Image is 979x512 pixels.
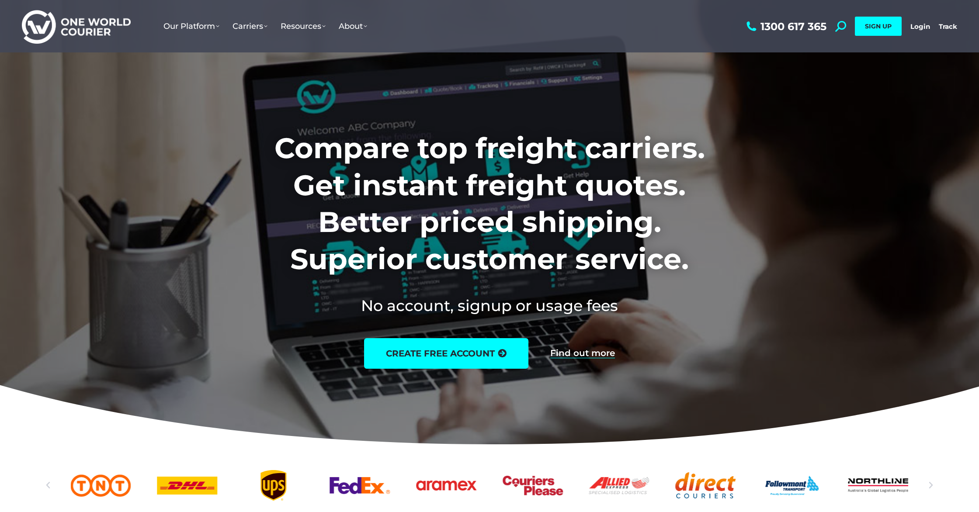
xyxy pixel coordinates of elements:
h1: Compare top freight carriers. Get instant freight quotes. Better priced shipping. Superior custom... [217,130,763,277]
h2: No account, signup or usage fees [217,295,763,316]
span: Carriers [233,21,267,31]
a: TNT logo Australian freight company [71,470,131,501]
a: UPS logo [243,470,304,501]
a: FedEx logo [330,470,390,501]
div: Slides [71,470,909,501]
a: Our Platform [157,13,226,40]
a: Followmont transoirt web logo [762,470,822,501]
div: 8 / 25 [589,470,649,501]
span: SIGN UP [865,22,892,30]
div: 3 / 25 [157,470,217,501]
div: 4 / 25 [243,470,304,501]
span: Resources [281,21,326,31]
a: Allied Express logo [589,470,649,501]
div: 5 / 25 [330,470,390,501]
a: About [332,13,374,40]
div: 6 / 25 [416,470,476,501]
div: 2 / 25 [71,470,131,501]
div: 7 / 25 [503,470,563,501]
div: 10 / 25 [762,470,822,501]
img: One World Courier [22,9,131,44]
a: Find out more [550,349,615,358]
a: 1300 617 365 [744,21,826,32]
span: Our Platform [163,21,219,31]
a: Login [910,22,930,31]
a: Track [939,22,957,31]
div: 11 / 25 [848,470,909,501]
a: Direct Couriers logo [675,470,736,501]
span: About [339,21,367,31]
a: Carriers [226,13,274,40]
a: Couriers Please logo [503,470,563,501]
a: DHl logo [157,470,217,501]
a: SIGN UP [855,17,902,36]
a: Aramex_logo [416,470,476,501]
a: create free account [364,338,528,369]
a: Resources [274,13,332,40]
a: Northline logo [848,470,909,501]
div: 9 / 25 [675,470,736,501]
